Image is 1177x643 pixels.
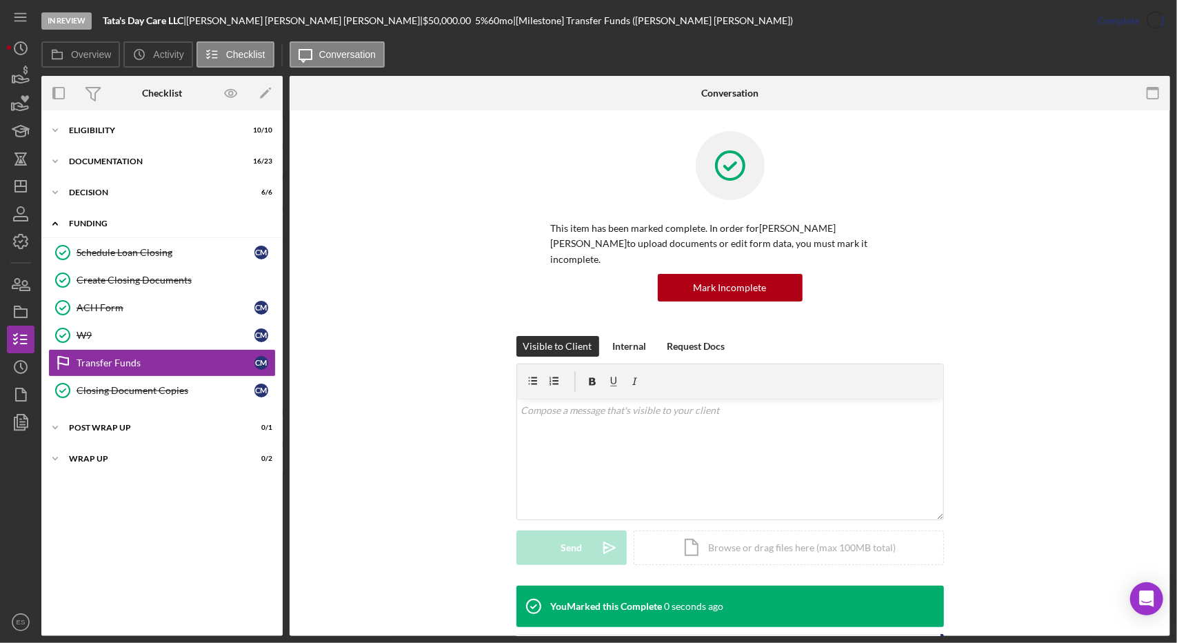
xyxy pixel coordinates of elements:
div: 60 mo [488,15,513,26]
b: Tata's Day Care LLC [103,14,183,26]
button: ES [7,609,34,636]
a: W9CM [48,321,276,349]
div: Wrap up [69,455,238,463]
div: 0 / 1 [248,424,272,432]
div: C M [254,356,268,370]
button: Complete [1084,7,1170,34]
div: 5 % [475,15,488,26]
div: C M [254,384,268,397]
a: Schedule Loan ClosingCM [48,239,276,266]
time: 2025-08-27 16:01 [665,601,724,612]
div: Post Wrap Up [69,424,238,432]
text: ES [17,619,26,626]
button: Overview [41,41,120,68]
div: 6 / 6 [248,188,272,197]
button: Checklist [197,41,274,68]
div: Create Closing Documents [77,275,275,286]
div: You Marked this Complete [551,601,663,612]
div: | [Milestone] Transfer Funds ([PERSON_NAME] [PERSON_NAME]) [513,15,793,26]
button: Visible to Client [516,336,599,357]
div: Request Docs [667,336,725,357]
div: $50,000.00 [423,15,475,26]
div: Internal [613,336,647,357]
label: Checklist [226,49,265,60]
button: Mark Incomplete [658,274,803,301]
a: Closing Document CopiesCM [48,377,276,404]
div: [PERSON_NAME] [PERSON_NAME] [PERSON_NAME] | [186,15,423,26]
div: | [103,15,186,26]
label: Conversation [319,49,376,60]
p: This item has been marked complete. In order for [PERSON_NAME] [PERSON_NAME] to upload documents ... [551,221,909,267]
div: Funding [69,219,265,228]
button: Internal [606,336,654,357]
a: Create Closing Documents [48,266,276,294]
label: Activity [153,49,183,60]
div: C M [254,246,268,259]
div: C M [254,328,268,342]
div: ACH Form [77,302,254,313]
div: C M [254,301,268,315]
div: Checklist [142,88,182,99]
div: 10 / 10 [248,126,272,135]
div: Send [561,531,582,565]
div: In Review [41,12,92,30]
button: Activity [123,41,192,68]
div: Schedule Loan Closing [77,247,254,258]
button: Send [516,531,627,565]
div: Complete [1098,7,1139,34]
button: Request Docs [661,336,732,357]
div: 0 / 2 [248,455,272,463]
label: Overview [71,49,111,60]
div: W9 [77,330,254,341]
div: Closing Document Copies [77,385,254,396]
div: 16 / 23 [248,157,272,166]
div: Transfer Funds [77,357,254,368]
div: Decision [69,188,238,197]
a: Transfer FundsCM [48,349,276,377]
div: Open Intercom Messenger [1130,582,1163,615]
div: Mark Incomplete [694,274,767,301]
div: Conversation [701,88,758,99]
button: Conversation [290,41,385,68]
a: ACH FormCM [48,294,276,321]
div: Eligibility [69,126,238,135]
div: Visible to Client [523,336,592,357]
div: Documentation [69,157,238,166]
